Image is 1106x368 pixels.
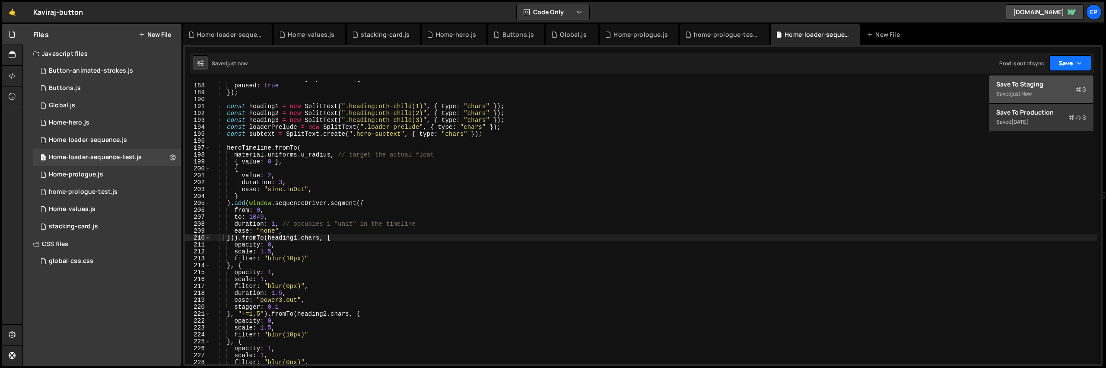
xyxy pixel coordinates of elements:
[33,114,181,131] div: 16061/43948.js
[999,60,1044,67] div: Prod is out of sync
[33,253,181,270] div: 16061/43261.css
[41,155,46,162] span: 1
[185,96,210,103] div: 190
[185,158,210,165] div: 199
[185,89,210,96] div: 189
[989,104,1093,132] button: Save to ProductionS Saved[DATE]
[996,117,1086,127] div: Saved
[867,30,903,39] div: New File
[185,124,210,131] div: 194
[185,151,210,158] div: 198
[49,188,118,196] div: home-prologue-test.js
[1086,4,1102,20] a: Ep
[502,30,534,39] div: Buttons.js
[49,171,103,179] div: Home-prologue.js
[49,154,142,161] div: Home-loader-sequence-test.js
[49,67,133,75] div: Button-animated-strokes.js
[185,248,210,255] div: 212
[1011,90,1032,97] div: just now
[185,276,210,283] div: 216
[185,310,210,317] div: 221
[139,31,171,38] button: New File
[33,30,49,39] h2: Files
[185,103,210,110] div: 191
[185,193,210,200] div: 204
[212,60,248,67] div: Saved
[197,30,262,39] div: Home-loader-sequence.js
[613,30,668,39] div: Home-prologue.js
[185,304,210,310] div: 220
[1049,55,1091,71] button: Save
[361,30,410,39] div: stacking-card.js
[185,200,210,207] div: 205
[185,165,210,172] div: 200
[185,207,210,214] div: 206
[185,131,210,138] div: 195
[1006,4,1084,20] a: [DOMAIN_NAME]
[185,290,210,297] div: 218
[33,183,181,201] div: 16061/44087.js
[185,241,210,248] div: 211
[49,102,75,109] div: Global.js
[185,172,210,179] div: 201
[227,60,248,67] div: just now
[185,117,210,124] div: 193
[33,62,181,80] div: 16061/43947.js
[1068,113,1086,122] span: S
[33,131,181,149] div: 16061/43594.js
[2,2,23,22] a: 🤙
[33,97,181,114] div: 16061/45009.js
[996,108,1086,117] div: Save to Production
[989,76,1093,104] button: Save to StagingS Savedjust now
[185,144,210,151] div: 197
[33,166,181,183] div: 16061/43249.js
[49,84,81,92] div: Buttons.js
[185,227,210,234] div: 209
[33,80,181,97] div: 16061/43050.js
[33,201,181,218] div: 16061/43950.js
[49,119,89,127] div: Home-hero.js
[185,221,210,227] div: 208
[185,255,210,262] div: 213
[185,234,210,241] div: 210
[185,186,210,193] div: 203
[185,262,210,269] div: 214
[185,82,210,89] div: 188
[33,149,181,166] div: 16061/44088.js
[185,179,210,186] div: 202
[185,283,210,290] div: 217
[49,257,93,265] div: global-css.css
[23,235,181,253] div: CSS files
[1011,118,1028,125] div: [DATE]
[785,30,849,39] div: Home-loader-sequence-test.js
[996,89,1086,99] div: Saved
[185,214,210,221] div: 207
[185,338,210,345] div: 225
[560,30,586,39] div: Global.js
[185,317,210,324] div: 222
[33,7,83,17] div: Kaviraj-button
[517,4,589,20] button: Code Only
[185,359,210,366] div: 228
[49,136,127,144] div: Home-loader-sequence.js
[185,345,210,352] div: 226
[185,297,210,304] div: 219
[436,30,477,39] div: Home-hero.js
[694,30,759,39] div: home-prologue-test.js
[288,30,334,39] div: Home-values.js
[49,223,98,230] div: stacking-card.js
[1075,85,1086,94] span: S
[185,138,210,144] div: 196
[33,218,181,235] div: 16061/44833.js
[23,45,181,62] div: Javascript files
[185,331,210,338] div: 224
[996,80,1086,89] div: Save to Staging
[185,110,210,117] div: 192
[185,269,210,276] div: 215
[185,352,210,359] div: 227
[49,205,95,213] div: Home-values.js
[185,324,210,331] div: 223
